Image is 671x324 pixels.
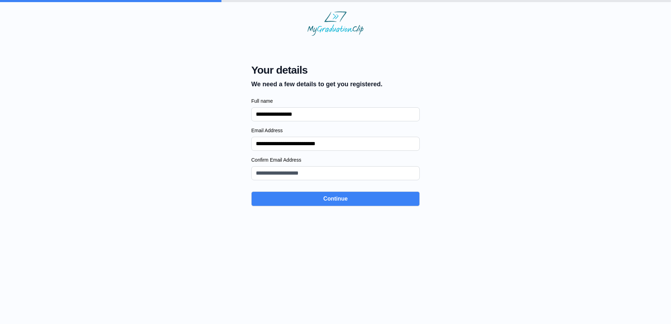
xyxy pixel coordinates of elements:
span: Your details [251,64,383,76]
button: Continue [251,191,420,206]
label: Confirm Email Address [251,156,420,163]
label: Email Address [251,127,420,134]
img: MyGraduationClip [307,11,364,36]
label: Full name [251,97,420,104]
p: We need a few details to get you registered. [251,79,383,89]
